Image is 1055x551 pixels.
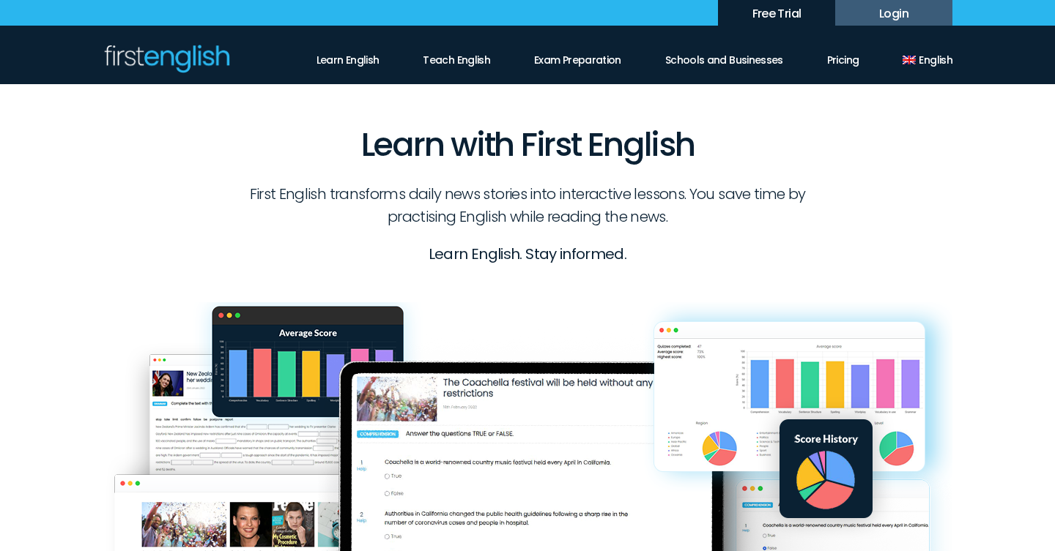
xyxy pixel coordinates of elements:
a: Exam Preparation [534,44,621,68]
a: Learn English [316,44,380,68]
a: Pricing [827,44,859,68]
a: Schools and Businesses [665,44,783,68]
a: English [903,44,952,68]
strong: Learn English. Stay informed. [429,244,626,264]
p: First English transforms daily news stories into interactive lessons. You save time by practising... [237,183,819,228]
span: English [919,53,952,67]
a: Teach English [423,44,490,68]
h1: Learn with First English [103,84,952,168]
